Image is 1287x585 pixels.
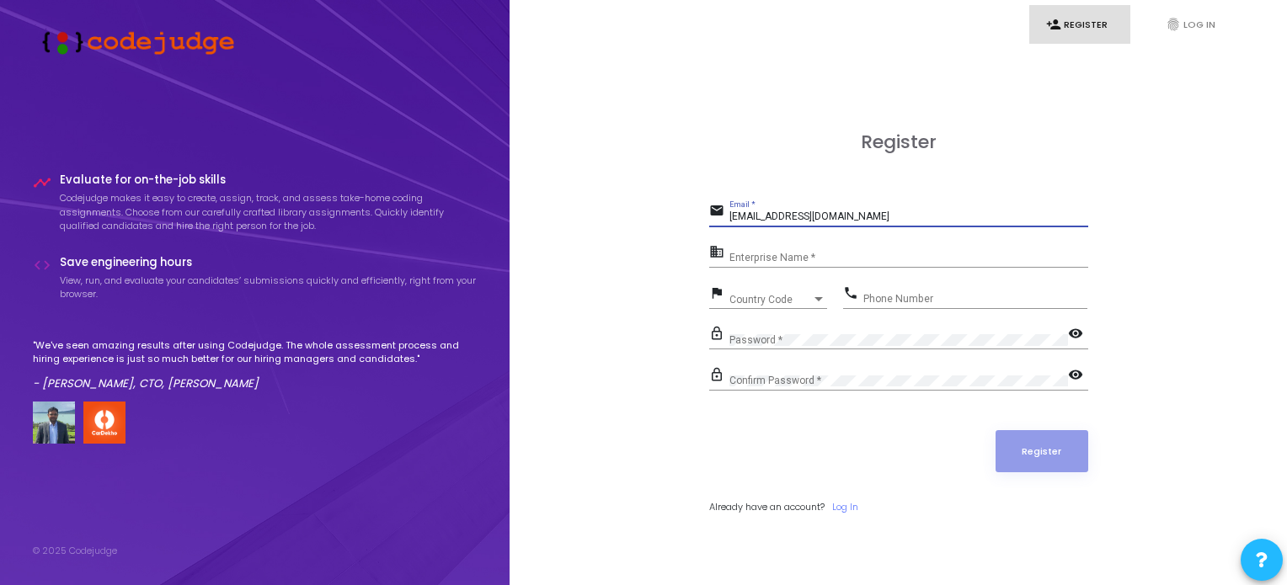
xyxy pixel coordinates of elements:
[60,274,478,301] p: View, run, and evaluate your candidates’ submissions quickly and efficiently, right from your bro...
[60,173,478,187] h4: Evaluate for on-the-job skills
[33,256,51,274] i: code
[843,285,863,305] mat-icon: phone
[1166,17,1181,32] i: fingerprint
[1149,5,1250,45] a: fingerprintLog In
[1068,366,1088,386] mat-icon: visibility
[33,544,117,558] div: © 2025 Codejudge
[709,202,729,222] mat-icon: email
[996,430,1088,472] button: Register
[1029,5,1130,45] a: person_addRegister
[33,338,478,366] p: "We've seen amazing results after using Codejudge. The whole assessment process and hiring experi...
[709,500,825,513] span: Already have an account?
[1046,17,1061,32] i: person_add
[33,173,51,192] i: timeline
[60,256,478,269] h4: Save engineering hours
[60,191,478,233] p: Codejudge makes it easy to create, assign, track, and assess take-home coding assignments. Choose...
[729,211,1088,223] input: Email
[33,375,259,391] em: - [PERSON_NAME], CTO, [PERSON_NAME]
[83,402,125,444] img: company-logo
[709,325,729,345] mat-icon: lock_outline
[729,295,812,305] span: Country Code
[709,285,729,305] mat-icon: flag
[709,366,729,386] mat-icon: lock_outline
[729,253,1088,264] input: Enterprise Name
[33,402,75,444] img: user image
[709,131,1088,153] h3: Register
[709,243,729,263] mat-icon: business
[1068,325,1088,345] mat-icon: visibility
[863,293,1087,305] input: Phone Number
[832,500,858,514] a: Log In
